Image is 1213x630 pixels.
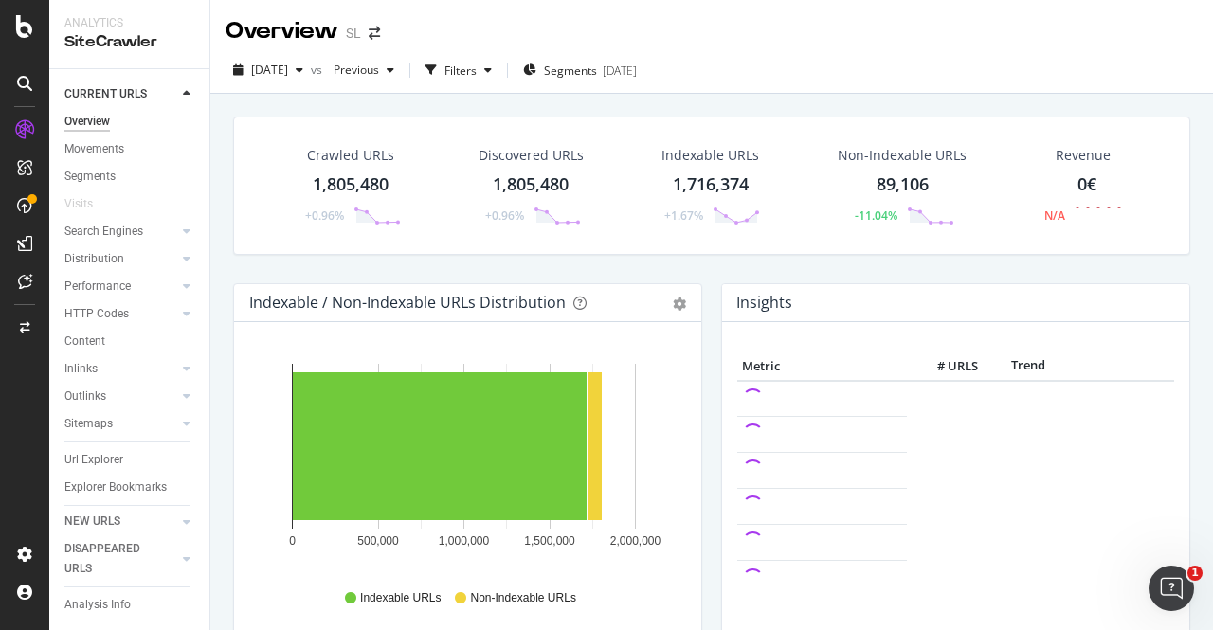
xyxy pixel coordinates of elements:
[673,297,686,311] div: gear
[64,512,177,531] a: NEW URLS
[305,207,344,224] div: +0.96%
[249,293,566,312] div: Indexable / Non-Indexable URLs Distribution
[64,450,196,470] a: Url Explorer
[603,63,637,79] div: [DATE]
[64,84,147,104] div: CURRENT URLS
[664,207,703,224] div: +1.67%
[1149,566,1194,611] iframe: Intercom live chat
[855,207,897,224] div: -11.04%
[838,146,967,165] div: Non-Indexable URLs
[64,539,177,579] a: DISAPPEARED URLS
[307,146,394,165] div: Crawled URLs
[524,534,575,548] text: 1,500,000
[907,352,983,381] th: # URLS
[64,222,143,242] div: Search Engines
[326,62,379,78] span: Previous
[1044,207,1065,224] div: N/A
[64,512,120,531] div: NEW URLS
[64,304,129,324] div: HTTP Codes
[64,477,196,497] a: Explorer Bookmarks
[439,534,490,548] text: 1,000,000
[64,167,116,187] div: Segments
[346,24,361,43] div: SL
[64,359,177,379] a: Inlinks
[64,222,177,242] a: Search Engines
[493,172,569,197] div: 1,805,480
[64,112,110,132] div: Overview
[357,534,399,548] text: 500,000
[64,387,177,406] a: Outlinks
[418,55,499,85] button: Filters
[661,146,759,165] div: Indexable URLs
[610,534,661,548] text: 2,000,000
[544,63,597,79] span: Segments
[64,332,105,351] div: Content
[983,352,1075,381] th: Trend
[289,534,296,548] text: 0
[64,15,194,31] div: Analytics
[1056,146,1111,165] span: Revenue
[64,450,123,470] div: Url Explorer
[737,352,907,381] th: Metric
[251,62,288,78] span: 2025 Sep. 5th
[311,62,326,78] span: vs
[444,63,477,79] div: Filters
[64,31,194,53] div: SiteCrawler
[64,84,177,104] a: CURRENT URLS
[64,387,106,406] div: Outlinks
[64,359,98,379] div: Inlinks
[485,207,524,224] div: +0.96%
[1077,172,1096,195] span: 0€
[64,304,177,324] a: HTTP Codes
[226,55,311,85] button: [DATE]
[313,172,389,197] div: 1,805,480
[64,414,113,434] div: Sitemaps
[516,55,644,85] button: Segments[DATE]
[369,27,380,40] div: arrow-right-arrow-left
[64,167,196,187] a: Segments
[673,172,749,197] div: 1,716,374
[64,595,196,615] a: Analysis Info
[64,277,131,297] div: Performance
[64,194,93,214] div: Visits
[326,55,402,85] button: Previous
[64,595,131,615] div: Analysis Info
[64,249,124,269] div: Distribution
[479,146,584,165] div: Discovered URLs
[1187,566,1203,581] span: 1
[64,277,177,297] a: Performance
[736,290,792,315] h4: Insights
[64,539,160,579] div: DISAPPEARED URLS
[249,352,679,572] svg: A chart.
[64,194,112,214] a: Visits
[360,590,441,606] span: Indexable URLs
[64,249,177,269] a: Distribution
[64,139,124,159] div: Movements
[470,590,575,606] span: Non-Indexable URLs
[64,332,196,351] a: Content
[64,414,177,434] a: Sitemaps
[64,477,167,497] div: Explorer Bookmarks
[877,172,929,197] div: 89,106
[226,15,338,47] div: Overview
[64,112,196,132] a: Overview
[64,139,196,159] a: Movements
